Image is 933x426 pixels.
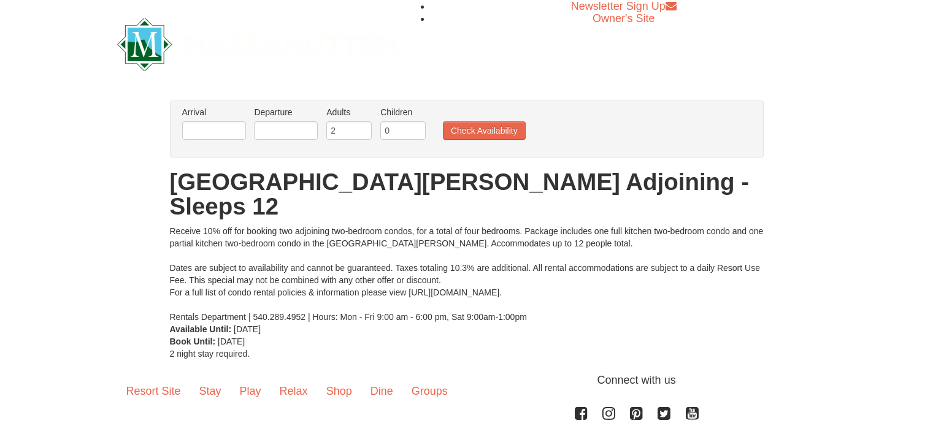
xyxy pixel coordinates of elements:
[254,106,318,118] label: Departure
[402,372,457,410] a: Groups
[170,324,232,334] strong: Available Until:
[593,12,655,25] a: Owner's Site
[361,372,402,410] a: Dine
[231,372,271,410] a: Play
[271,372,317,410] a: Relax
[326,106,372,118] label: Adults
[182,106,246,118] label: Arrival
[234,324,261,334] span: [DATE]
[443,121,526,140] button: Check Availability
[170,170,764,219] h1: [GEOGRAPHIC_DATA][PERSON_NAME] Adjoining - Sleeps 12
[117,18,398,71] img: Massanutten Resort Logo
[170,225,764,323] div: Receive 10% off for booking two adjoining two-bedroom condos, for a total of four bedrooms. Packa...
[117,28,398,57] a: Massanutten Resort
[117,372,190,410] a: Resort Site
[218,337,245,346] span: [DATE]
[170,349,250,359] span: 2 night stay required.
[317,372,361,410] a: Shop
[190,372,231,410] a: Stay
[170,337,216,346] strong: Book Until:
[380,106,426,118] label: Children
[117,372,816,389] p: Connect with us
